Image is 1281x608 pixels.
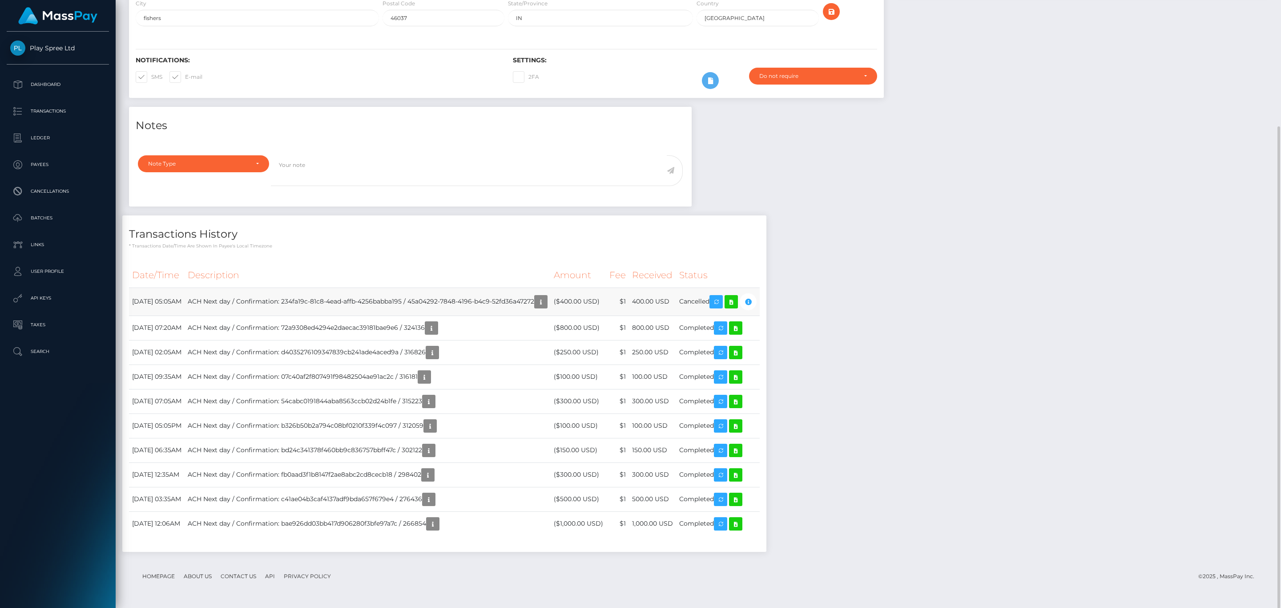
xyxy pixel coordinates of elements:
[7,180,109,203] a: Cancellations
[7,260,109,283] a: User Profile
[7,287,109,309] a: API Keys
[551,263,606,288] th: Amount
[1198,572,1261,581] div: © 2025 , MassPay Inc.
[138,155,269,172] button: Note Type
[676,263,760,288] th: Status
[676,389,760,413] td: Completed
[10,105,105,118] p: Transactions
[551,487,606,511] td: ($500.00 USD)
[629,340,676,365] td: 250.00 USD
[551,413,606,438] td: ($100.00 USD)
[148,160,249,167] div: Note Type
[629,511,676,536] td: 1,000.00 USD
[7,44,109,52] span: Play Spree Ltd
[10,211,105,225] p: Batches
[217,569,260,583] a: Contact Us
[10,318,105,332] p: Taxes
[129,438,185,462] td: [DATE] 06:35AM
[676,511,760,536] td: Completed
[10,265,105,278] p: User Profile
[629,413,676,438] td: 100.00 USD
[551,389,606,413] td: ($300.00 USD)
[676,365,760,389] td: Completed
[129,487,185,511] td: [DATE] 03:35AM
[551,511,606,536] td: ($1,000.00 USD)
[185,511,551,536] td: ACH Next day / Confirmation: bae926dd03bb417d906280f3bfe97a7c / 266854
[676,438,760,462] td: Completed
[551,462,606,487] td: ($300.00 USD)
[676,340,760,365] td: Completed
[169,71,202,83] label: E-mail
[676,288,760,316] td: Cancelled
[185,316,551,340] td: ACH Next day / Confirmation: 72a9308ed4294e2daecac39181bae9e6 / 324136
[676,316,760,340] td: Completed
[7,154,109,176] a: Payees
[606,389,629,413] td: $1
[759,73,857,80] div: Do not require
[10,131,105,145] p: Ledger
[185,438,551,462] td: ACH Next day / Confirmation: bd24c341378f460bb9c836757bbff47c / 302122
[606,462,629,487] td: $1
[185,263,551,288] th: Description
[629,462,676,487] td: 300.00 USD
[513,71,539,83] label: 2FA
[513,57,877,64] h6: Settings:
[129,389,185,413] td: [DATE] 07:05AM
[551,340,606,365] td: ($250.00 USD)
[676,413,760,438] td: Completed
[7,314,109,336] a: Taxes
[606,288,629,316] td: $1
[551,365,606,389] td: ($100.00 USD)
[185,288,551,316] td: ACH Next day / Confirmation: 234fa19c-81c8-4ead-affb-4256babba195 / 45a04292-7848-4196-b4c9-52fd3...
[7,73,109,96] a: Dashboard
[180,569,215,583] a: About Us
[606,413,629,438] td: $1
[7,100,109,122] a: Transactions
[606,340,629,365] td: $1
[10,41,25,56] img: Play Spree Ltd
[129,227,760,242] h4: Transactions History
[676,487,760,511] td: Completed
[749,68,877,85] button: Do not require
[10,78,105,91] p: Dashboard
[139,569,178,583] a: Homepage
[185,365,551,389] td: ACH Next day / Confirmation: 07c40af2f807491f98482504ae91ac2c / 316181
[7,234,109,256] a: Links
[185,462,551,487] td: ACH Next day / Confirmation: fb0aad3f1b8147f2ae8abc2cd8cecb18 / 298402
[606,263,629,288] th: Fee
[551,288,606,316] td: ($400.00 USD)
[129,263,185,288] th: Date/Time
[136,71,162,83] label: SMS
[629,487,676,511] td: 500.00 USD
[606,511,629,536] td: $1
[129,243,760,249] p: * Transactions date/time are shown in payee's local timezone
[606,487,629,511] td: $1
[185,389,551,413] td: ACH Next day / Confirmation: 54cabc0191844aba8563ccb02d24b1fe / 315223
[129,413,185,438] td: [DATE] 05:05PM
[129,462,185,487] td: [DATE] 12:35AM
[676,462,760,487] td: Completed
[629,263,676,288] th: Received
[629,316,676,340] td: 800.00 USD
[185,487,551,511] td: ACH Next day / Confirmation: c41ae04b3caf4137adf9bda657f679e4 / 276436
[10,238,105,251] p: Links
[7,207,109,229] a: Batches
[129,340,185,365] td: [DATE] 02:05AM
[10,158,105,171] p: Payees
[136,57,500,64] h6: Notifications:
[551,438,606,462] td: ($150.00 USD)
[606,365,629,389] td: $1
[10,185,105,198] p: Cancellations
[606,316,629,340] td: $1
[136,118,685,134] h4: Notes
[262,569,278,583] a: API
[7,340,109,363] a: Search
[629,438,676,462] td: 150.00 USD
[7,127,109,149] a: Ledger
[129,365,185,389] td: [DATE] 09:35AM
[280,569,334,583] a: Privacy Policy
[629,389,676,413] td: 300.00 USD
[129,288,185,316] td: [DATE] 05:05AM
[606,438,629,462] td: $1
[10,292,105,305] p: API Keys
